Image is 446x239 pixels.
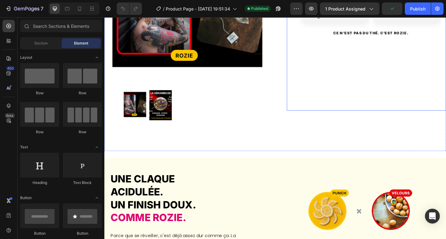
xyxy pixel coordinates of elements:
div: Button [20,231,59,236]
span: Button [20,195,32,201]
div: Button [63,231,102,236]
div: Text Block [63,180,102,186]
span: Section [34,41,48,46]
span: / [163,6,164,12]
span: Layout [20,55,32,60]
span: Toggle open [92,193,102,203]
span: Product Page - [DATE] 19:51:34 [166,6,230,12]
div: Row [20,129,59,135]
p: 7 [41,5,43,12]
button: 1 product assigned [320,2,379,15]
div: Row [63,129,102,135]
iframe: Design area [104,17,446,239]
input: Search Sections & Elements [20,20,102,32]
div: Beta [5,113,15,118]
span: Element [74,41,88,46]
button: 7 [2,2,46,15]
span: 1 product assigned [325,6,365,12]
span: Text [20,144,28,150]
div: 450 [6,66,15,71]
div: Open Intercom Messenger [425,209,440,224]
div: Publish [410,6,426,12]
div: Undo/Redo [117,2,142,15]
span: Toggle open [92,53,102,62]
span: Toggle open [92,142,102,152]
button: Publish [405,2,431,15]
div: Row [20,90,59,96]
span: COMME ROZIE. [7,211,89,224]
h2: UNE CLAQUE ACIDULÉE. UN FINISH DOUX. [6,169,171,226]
div: Heading [20,180,59,186]
span: Published [251,6,268,11]
div: Row [63,90,102,96]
